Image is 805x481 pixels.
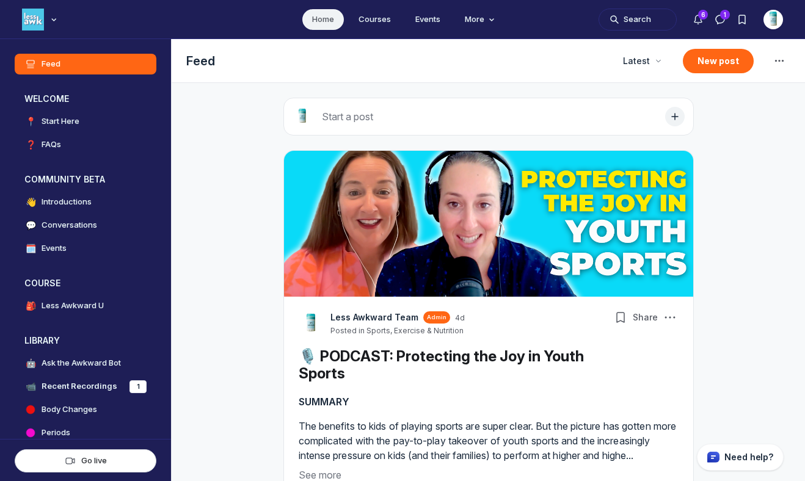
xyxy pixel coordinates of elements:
[42,196,92,208] h4: Introductions
[42,300,104,312] h4: Less Awkward U
[42,139,61,151] h4: FAQs
[24,277,60,289] h3: COURSE
[465,13,498,26] span: More
[349,9,401,30] a: Courses
[15,54,156,74] a: Feed
[283,98,694,136] button: Start a post
[330,311,465,336] button: View Less Awkward Team profileAdmin4dPosted in Sports, Exercise & Nutrition
[24,173,105,186] h3: COMMUNITY BETA
[15,170,156,189] button: COMMUNITY BETACollapse space
[42,219,97,231] h4: Conversations
[15,134,156,155] a: ❓FAQs
[630,309,660,326] button: Share
[15,89,156,109] button: WELCOMECollapse space
[42,115,79,128] h4: Start Here
[330,311,418,324] a: View Less Awkward Team profile
[24,357,37,369] span: 🤖
[172,39,805,83] header: Page Header
[186,52,606,70] h1: Feed
[24,242,37,255] span: 🗓️
[731,9,753,31] button: Bookmarks
[15,422,156,443] a: Periods
[709,9,731,31] button: Direct messages
[299,347,584,382] a: 🎙️ PODCAST: Protecting the Joy in Youth Sports
[24,93,69,105] h3: WELCOME
[15,111,156,132] a: 📍Start Here
[42,242,67,255] h4: Events
[24,219,37,231] span: 💬
[633,311,658,324] span: Share
[42,380,117,392] h4: Recent Recordings
[24,115,37,128] span: 📍
[697,444,784,471] button: Circle support widget
[299,396,350,408] strong: SUMMARY
[302,9,344,30] a: Home
[427,313,446,322] span: Admin
[455,313,465,323] a: 4d
[42,357,121,369] h4: Ask the Awkward Bot
[22,7,60,32] button: Less Awkward Hub logo
[455,9,503,30] button: More
[15,376,156,397] a: 📹Recent Recordings1
[724,451,773,463] p: Need help?
[25,455,146,466] div: Go live
[15,399,156,420] a: Body Changes
[299,419,679,463] p: The benefits to kids of playing sports are super clear. But the picture has gotten more complicat...
[683,49,754,73] button: New post
[15,449,156,472] button: Go live
[24,139,37,151] span: ❓
[15,273,156,293] button: COURSECollapse space
[763,10,783,29] button: User menu options
[768,50,790,72] button: Feed settings
[15,331,156,350] button: LIBRARYCollapse space
[22,9,44,31] img: Less Awkward Hub logo
[322,110,373,123] span: Start a post
[42,403,97,416] h4: Body Changes
[15,295,156,316] a: 🎒Less Awkward U
[661,309,679,326] button: Post actions
[330,326,464,336] button: Posted in Sports, Exercise & Nutrition
[15,353,156,374] a: 🤖Ask the Awkward Bot
[687,9,709,31] button: Notifications
[284,151,693,297] img: post cover image
[24,335,60,347] h3: LIBRARY
[42,427,70,439] h4: Periods
[623,55,650,67] span: Latest
[612,309,629,326] button: Bookmarks
[299,311,323,336] a: View Less Awkward Team profile
[616,50,668,72] button: Latest
[15,215,156,236] a: 💬Conversations
[42,58,60,70] h4: Feed
[599,9,677,31] button: Search
[129,380,147,393] div: 1
[24,196,37,208] span: 👋
[24,380,37,392] span: 📹
[772,54,787,68] svg: Feed settings
[406,9,450,30] a: Events
[15,192,156,212] a: 👋Introductions
[15,238,156,259] a: 🗓️Events
[24,300,37,312] span: 🎒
